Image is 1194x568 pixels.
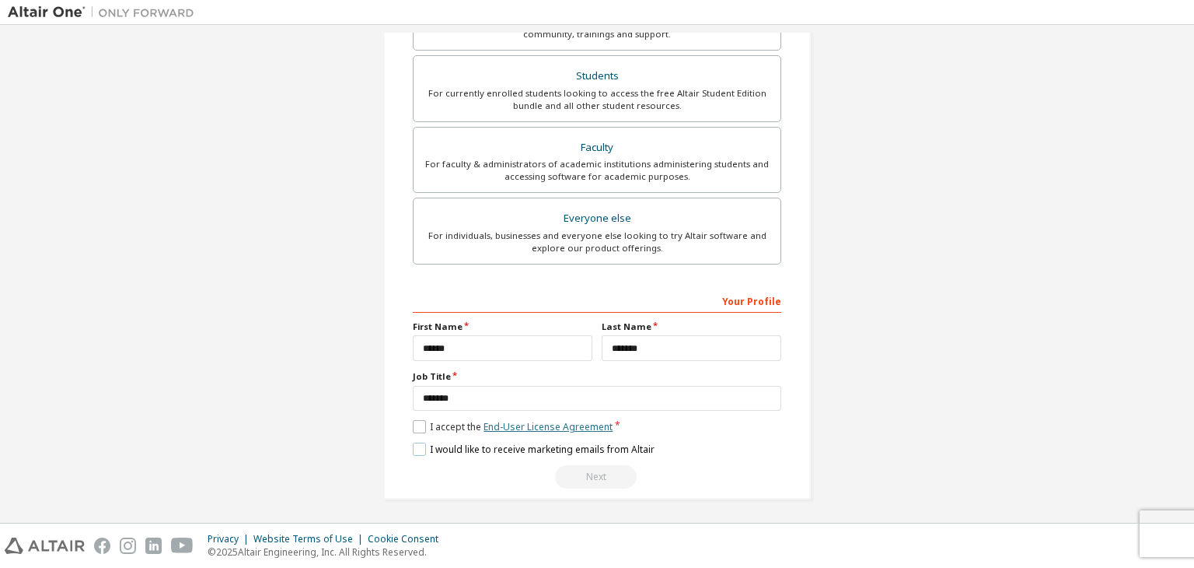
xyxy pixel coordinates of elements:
[413,321,592,333] label: First Name
[413,420,613,433] label: I accept the
[368,533,448,545] div: Cookie Consent
[94,538,110,554] img: facebook.svg
[423,208,771,230] div: Everyone else
[413,370,781,383] label: Job Title
[120,538,136,554] img: instagram.svg
[413,443,655,456] label: I would like to receive marketing emails from Altair
[145,538,162,554] img: linkedin.svg
[423,65,771,87] div: Students
[602,321,781,333] label: Last Name
[8,5,202,20] img: Altair One
[253,533,368,545] div: Website Terms of Use
[413,465,781,489] div: Provide a valid email to continue
[5,538,85,554] img: altair_logo.svg
[423,230,771,254] div: For individuals, businesses and everyone else looking to try Altair software and explore our prod...
[208,533,253,545] div: Privacy
[423,137,771,159] div: Faculty
[423,158,771,183] div: For faculty & administrators of academic institutions administering students and accessing softwa...
[484,420,613,433] a: End-User License Agreement
[423,87,771,112] div: For currently enrolled students looking to access the free Altair Student Edition bundle and all ...
[208,545,448,559] p: © 2025 Altair Engineering, Inc. All Rights Reserved.
[171,538,194,554] img: youtube.svg
[413,288,781,313] div: Your Profile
